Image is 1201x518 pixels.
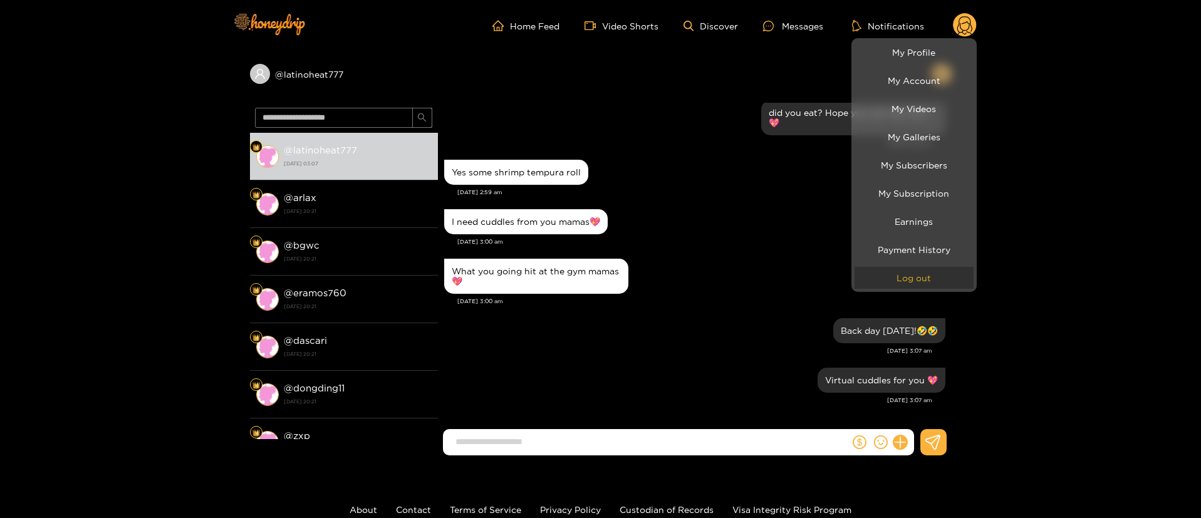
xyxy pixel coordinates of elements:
[855,210,974,232] a: Earnings
[855,126,974,148] a: My Galleries
[855,70,974,91] a: My Account
[855,182,974,204] a: My Subscription
[855,154,974,176] a: My Subscribers
[855,239,974,261] a: Payment History
[855,267,974,289] button: Log out
[855,98,974,120] a: My Videos
[855,41,974,63] a: My Profile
